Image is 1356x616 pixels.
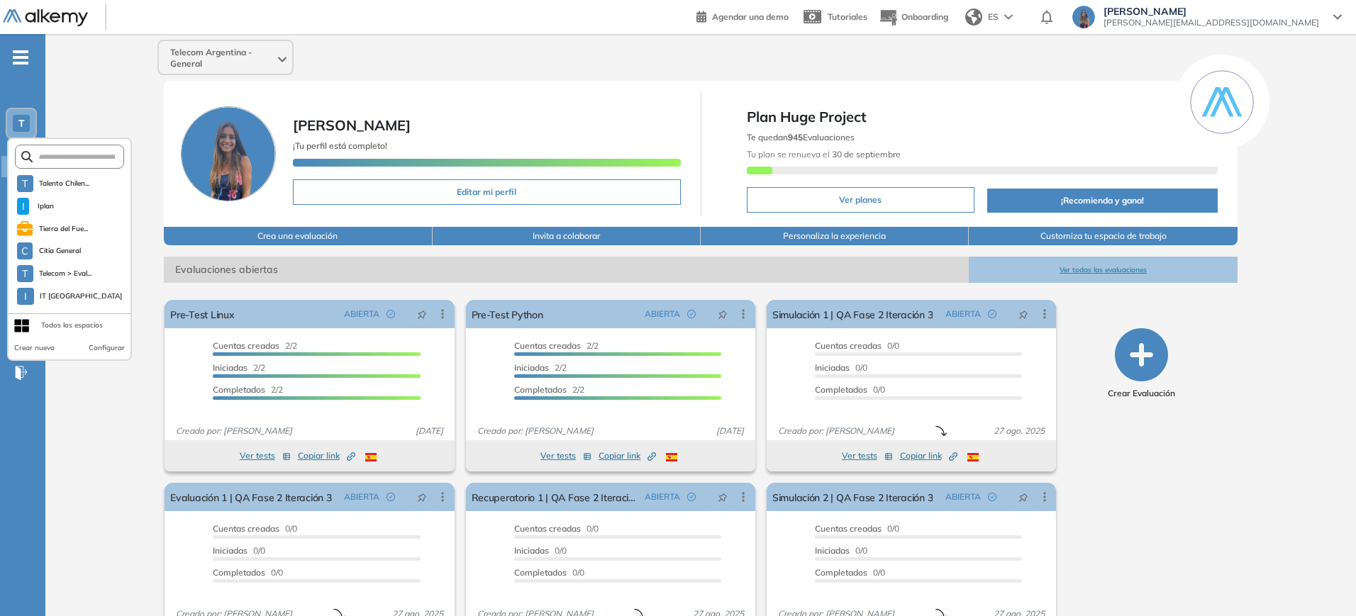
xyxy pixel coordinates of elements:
span: Completados [514,384,567,395]
button: Ver tests [540,447,591,464]
button: pushpin [406,486,438,508]
span: Tutoriales [828,11,867,22]
span: T [22,178,28,189]
button: pushpin [406,303,438,325]
button: Copiar link [900,447,957,464]
b: 30 de septiembre [830,149,901,159]
span: Cuentas creadas [815,523,882,534]
span: 0/0 [213,567,283,578]
span: Te quedan Evaluaciones [747,132,855,142]
button: pushpin [707,486,738,508]
span: Talento Chilen... [39,178,90,189]
span: Telecom Argentina - General [170,47,275,69]
span: ABIERTA [645,491,680,503]
span: Plan Huge Project [747,106,1218,128]
span: pushpin [1018,491,1028,503]
img: ESP [967,453,979,461]
span: 0/0 [815,523,899,534]
button: Personaliza la experiencia [701,227,969,245]
img: ESP [666,453,677,461]
button: pushpin [707,303,738,325]
span: Copiar link [599,449,656,462]
img: world [965,9,982,26]
span: Copiar link [900,449,957,462]
span: Iniciadas [213,362,248,373]
span: Tu plan se renueva el [747,149,901,159]
button: Configurar [89,342,125,354]
span: Tierra del Fue... [38,223,89,235]
span: [PERSON_NAME] [293,116,411,134]
span: Cuentas creadas [514,340,581,351]
span: 0/0 [815,384,885,395]
span: 0/0 [514,523,599,534]
span: Cuentas creadas [213,340,279,351]
span: Completados [815,567,867,578]
span: 0/0 [213,545,265,556]
span: ABIERTA [645,308,680,320]
span: I [24,291,27,302]
span: [PERSON_NAME][EMAIL_ADDRESS][DOMAIN_NAME] [1104,17,1319,28]
span: T [18,118,25,129]
img: Logo [3,9,88,27]
span: 2/2 [213,340,297,351]
span: Crear Evaluación [1108,387,1175,400]
span: 0/0 [815,567,885,578]
span: pushpin [1018,308,1028,320]
span: Completados [213,384,265,395]
span: [DATE] [711,425,750,437]
span: Citia General [38,245,82,257]
span: 0/0 [514,567,584,578]
span: Cuentas creadas [815,340,882,351]
button: ¡Recomienda y gana! [987,189,1218,213]
div: Todos los espacios [41,320,103,331]
span: Cuentas creadas [213,523,279,534]
button: Crear Evaluación [1108,328,1175,400]
span: [PERSON_NAME] [1104,6,1319,17]
button: Copiar link [298,447,355,464]
span: 0/0 [514,545,567,556]
span: Iniciadas [514,545,549,556]
a: Pre-Test Python [472,300,543,328]
span: Telecom > Eval... [39,268,92,279]
button: Ver todas las evaluaciones [969,257,1237,283]
span: Iplan [35,201,56,212]
span: ES [988,11,999,23]
button: Onboarding [879,2,948,33]
button: Copiar link [599,447,656,464]
button: Invita a colaborar [433,227,701,245]
a: Simulación 2 | QA Fase 2 Iteración 3 [772,483,933,511]
span: check-circle [988,493,996,501]
img: arrow [1004,14,1013,20]
button: Crea una evaluación [164,227,432,245]
span: Agendar una demo [712,11,789,22]
span: pushpin [718,491,728,503]
span: 0/0 [815,545,867,556]
button: Ver tests [240,447,291,464]
span: ABIERTA [344,491,379,503]
button: Customiza tu espacio de trabajo [969,227,1237,245]
span: I [22,201,25,212]
span: 2/2 [514,384,584,395]
span: 0/0 [815,362,867,373]
span: T [22,268,28,279]
span: pushpin [417,491,427,503]
span: check-circle [988,310,996,318]
span: C [21,245,28,257]
b: 945 [788,132,803,142]
span: pushpin [718,308,728,320]
span: 2/2 [213,362,265,373]
span: check-circle [687,493,696,501]
span: check-circle [687,310,696,318]
a: Recuperatorio 1 | QA Fase 2 Iteración 3 [472,483,639,511]
span: 2/2 [213,384,283,395]
button: pushpin [1008,486,1039,508]
span: ABIERTA [344,308,379,320]
span: check-circle [387,493,395,501]
span: Iniciadas [213,545,248,556]
a: Simulación 1 | QA Fase 2 Iteración 3 [772,300,933,328]
span: Copiar link [298,449,355,462]
button: pushpin [1008,303,1039,325]
button: Editar mi perfil [293,179,680,205]
img: ESP [365,453,377,461]
span: Iniciadas [514,362,549,373]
